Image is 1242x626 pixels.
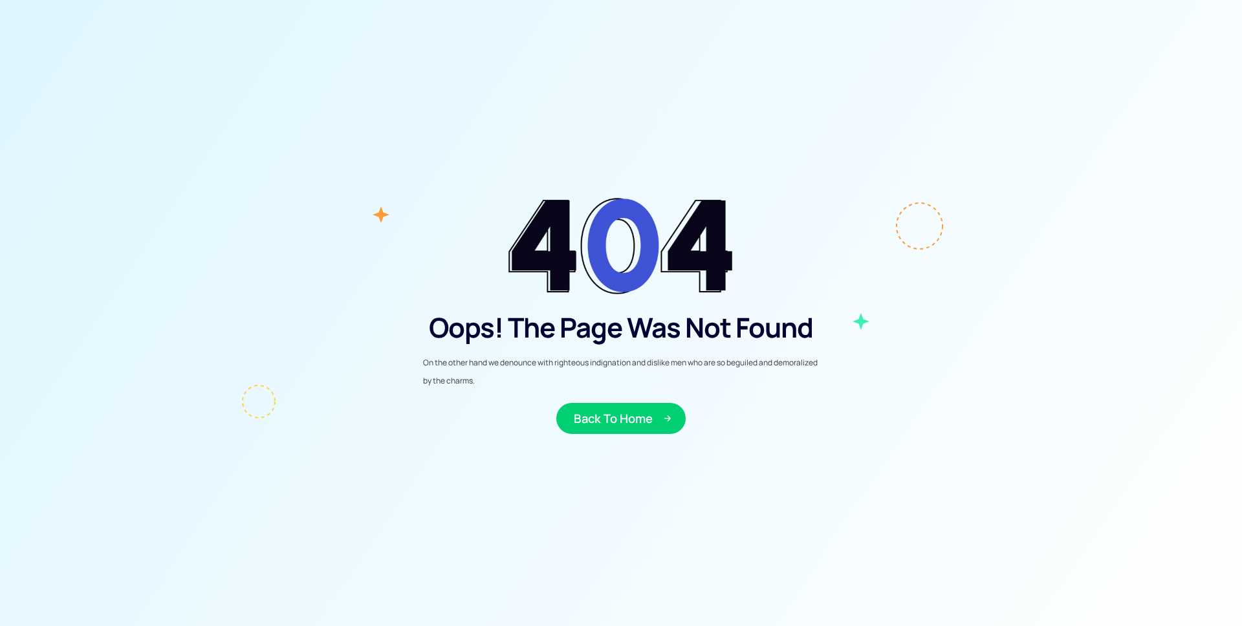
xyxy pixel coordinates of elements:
[853,313,869,330] img: Star
[429,310,813,344] h2: Oops! The Page Was Not Found
[423,354,819,390] div: On the other hand we denounce with righteous indignation and dislike men who are so beguiled and ...
[664,415,671,422] img: Arrow
[574,410,653,427] div: Back To Home
[373,206,389,223] img: Star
